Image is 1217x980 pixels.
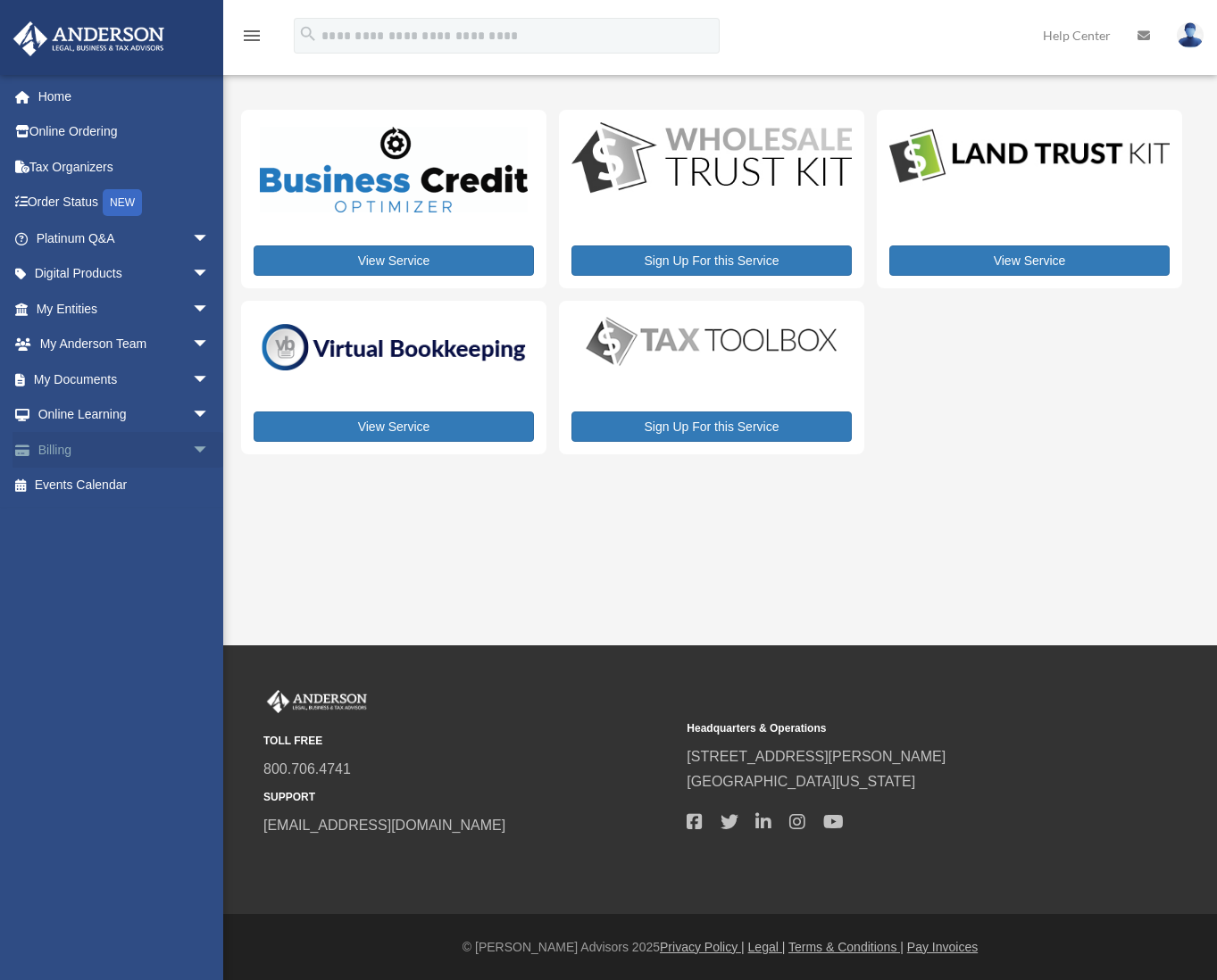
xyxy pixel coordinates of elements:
[748,940,786,954] a: Legal |
[298,24,318,44] i: search
[687,719,1097,738] small: Headquarters & Operations
[192,432,228,469] span: arrow_drop_down
[907,940,978,954] a: Pay Invoices
[571,245,852,276] a: Sign Up For this Service
[263,761,351,777] a: 800.706.4741
[254,245,534,276] a: View Service
[263,690,371,713] img: Anderson Advisors Platinum Portal
[8,21,170,56] img: Anderson Advisors Platinum Portal
[889,245,1170,276] a: View Service
[223,936,1217,959] div: © [PERSON_NAME] Advisors 2025
[192,327,228,363] span: arrow_drop_down
[13,397,237,433] a: Online Learningarrow_drop_down
[13,149,237,185] a: Tax Organizers
[687,749,946,764] a: [STREET_ADDRESS][PERSON_NAME]
[192,397,228,434] span: arrow_drop_down
[13,432,237,468] a: Billingarrow_drop_down
[192,256,228,293] span: arrow_drop_down
[263,732,674,751] small: TOLL FREE
[660,940,745,954] a: Privacy Policy |
[13,291,237,327] a: My Entitiesarrow_drop_down
[1177,22,1204,48] img: User Pic
[13,327,237,362] a: My Anderson Teamarrow_drop_down
[13,256,228,292] a: Digital Productsarrow_drop_down
[263,788,674,807] small: SUPPORT
[192,220,228,257] span: arrow_drop_down
[103,189,142,216] div: NEW
[241,25,263,46] i: menu
[13,468,237,503] a: Events Calendar
[13,114,237,150] a: Online Ordering
[13,361,237,397] a: My Documentsarrow_drop_down
[254,411,534,442] a: View Service
[192,361,228,398] span: arrow_drop_down
[263,818,505,833] a: [EMAIL_ADDRESS][DOMAIN_NAME]
[13,220,237,256] a: Platinum Q&Aarrow_drop_down
[788,940,904,954] a: Terms & Conditions |
[13,79,237,114] a: Home
[192,291,228,328] span: arrow_drop_down
[571,411,852,442] a: Sign Up For this Service
[571,313,852,370] img: taxtoolbox_new-1.webp
[571,122,852,196] img: WS-Trust-Kit-lgo-1.jpg
[241,31,263,46] a: menu
[13,185,237,221] a: Order StatusNEW
[687,774,915,789] a: [GEOGRAPHIC_DATA][US_STATE]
